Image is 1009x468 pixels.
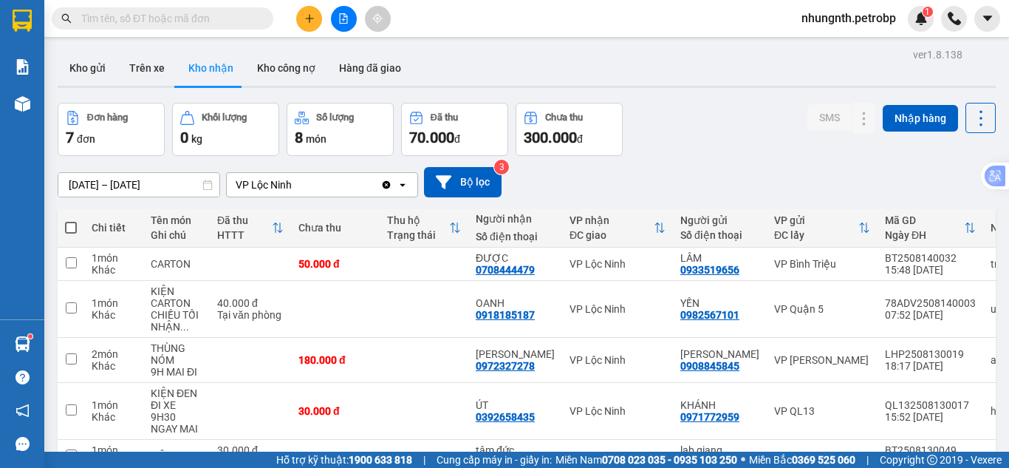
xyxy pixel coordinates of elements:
[774,405,870,417] div: VP QL13
[923,7,933,17] sup: 1
[151,214,202,226] div: Tên món
[401,103,508,156] button: Đã thu70.000đ
[172,103,279,156] button: Khối lượng0kg
[298,258,372,270] div: 50.000 đ
[883,105,958,132] button: Nhập hàng
[680,264,739,276] div: 0933519656
[380,208,468,248] th: Toggle SortBy
[331,6,357,32] button: file-add
[61,13,72,24] span: search
[570,405,666,417] div: VP Lộc Ninh
[476,411,535,423] div: 0392658435
[210,208,291,248] th: Toggle SortBy
[15,59,30,75] img: solution-icon
[885,264,976,276] div: 15:48 [DATE]
[680,399,759,411] div: KHÁNH
[570,303,666,315] div: VP Lộc Ninh
[306,133,326,145] span: món
[92,297,136,309] div: 1 món
[180,129,188,146] span: 0
[885,360,976,372] div: 18:17 [DATE]
[77,133,95,145] span: đơn
[92,264,136,276] div: Khác
[151,450,202,462] div: HỘP
[81,10,256,27] input: Tìm tên, số ĐT hoặc mã đơn
[981,12,994,25] span: caret-down
[423,452,425,468] span: |
[680,360,739,372] div: 0908845845
[602,454,737,466] strong: 0708 023 035 - 0935 103 250
[92,360,136,372] div: Khác
[437,452,552,468] span: Cung cấp máy in - giấy in:
[58,103,165,156] button: Đơn hàng7đơn
[316,112,354,123] div: Số lượng
[180,321,189,333] span: ...
[16,437,30,451] span: message
[13,10,32,32] img: logo-vxr
[117,50,177,86] button: Trên xe
[151,258,202,270] div: CARTON
[494,160,509,174] sup: 3
[807,104,852,131] button: SMS
[925,7,930,17] span: 1
[524,129,577,146] span: 300.000
[792,454,855,466] strong: 0369 525 060
[767,208,878,248] th: Toggle SortBy
[866,452,869,468] span: |
[774,303,870,315] div: VP Quận 5
[680,214,759,226] div: Người gửi
[409,129,454,146] span: 70.000
[749,452,855,468] span: Miền Bắc
[15,336,30,352] img: warehouse-icon
[885,297,976,309] div: 78ADV2508140003
[476,348,555,360] div: THANH LONG
[245,50,327,86] button: Kho công nợ
[885,444,976,456] div: BT2508130049
[151,229,202,241] div: Ghi chú
[774,229,858,241] div: ĐC lấy
[66,129,74,146] span: 7
[476,213,555,225] div: Người nhận
[570,229,654,241] div: ĐC giao
[372,13,383,24] span: aim
[92,309,136,321] div: Khác
[151,309,202,333] div: CHIỀU TỐI NHẬN HÀNG
[217,309,284,321] div: Tại văn phòng
[424,167,502,197] button: Bộ lọc
[885,252,976,264] div: BT2508140032
[431,112,458,123] div: Đã thu
[92,252,136,264] div: 1 món
[680,309,739,321] div: 0982567101
[397,179,408,191] svg: open
[151,399,202,435] div: ĐI XE 9H30 NGAY MAI
[680,348,759,360] div: GIA LÊ
[878,208,983,248] th: Toggle SortBy
[562,208,673,248] th: Toggle SortBy
[974,6,1000,32] button: caret-down
[476,264,535,276] div: 0708444479
[276,452,412,468] span: Hỗ trợ kỹ thuật:
[92,348,136,360] div: 2 món
[545,112,583,123] div: Chưa thu
[774,450,870,462] div: VP Bình Triệu
[476,360,535,372] div: 0972327278
[570,354,666,366] div: VP Lộc Ninh
[570,450,666,462] div: VP Lộc Ninh
[338,13,349,24] span: file-add
[287,103,394,156] button: Số lượng8món
[476,399,555,411] div: ÚT
[774,214,858,226] div: VP gửi
[885,411,976,423] div: 15:52 [DATE]
[885,214,964,226] div: Mã GD
[151,387,202,399] div: KIỆN ĐEN
[476,252,555,264] div: ĐƯỢC
[774,258,870,270] div: VP Bình Triệu
[680,297,759,309] div: YẾN
[790,9,908,27] span: nhungnth.petrobp
[16,370,30,384] span: question-circle
[217,214,272,226] div: Đã thu
[365,6,391,32] button: aim
[293,177,295,192] input: Selected VP Lộc Ninh.
[298,354,372,366] div: 180.000 đ
[296,6,322,32] button: plus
